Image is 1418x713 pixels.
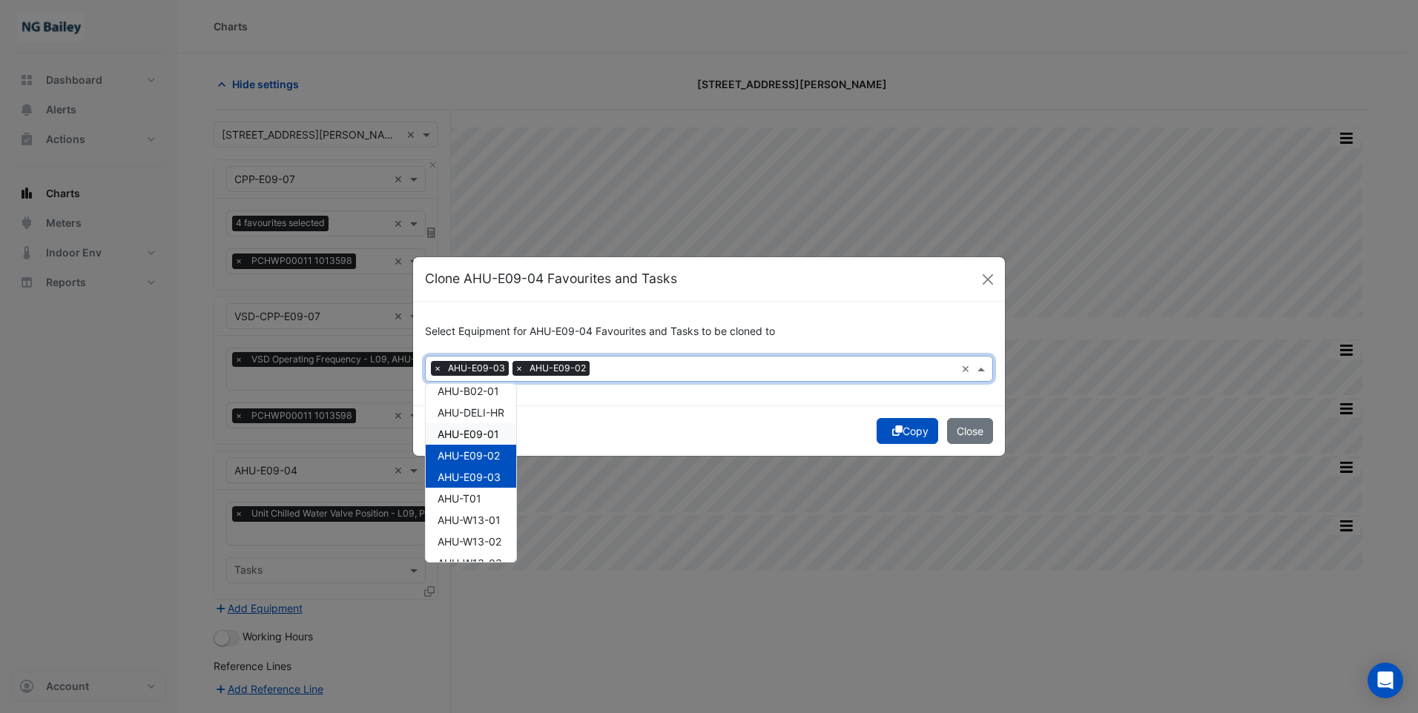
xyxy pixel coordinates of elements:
button: Close [977,268,999,291]
button: Copy [877,418,938,444]
span: AHU-E09-01 [438,428,499,440]
button: Close [947,418,993,444]
span: AHU-W13-01 [438,514,501,526]
span: × [512,361,526,376]
span: × [431,361,444,376]
span: AHU-E09-02 [438,449,500,462]
span: AHU-B02-01 [438,385,499,397]
span: AHU-W13-03 [438,557,502,569]
h6: Select Equipment for AHU-E09-04 Favourites and Tasks to be cloned to [425,325,993,338]
h5: Clone AHU-E09-04 Favourites and Tasks [425,269,677,288]
span: Clear [961,361,974,377]
span: AHU-E09-03 [444,361,509,376]
span: AHU-DELI-HR [438,406,504,419]
span: AHU-W13-02 [438,535,501,548]
ng-dropdown-panel: Options list [425,383,517,563]
span: AHU-T01 [438,492,481,505]
span: AHU-E09-03 [438,471,501,483]
div: Open Intercom Messenger [1368,663,1403,698]
span: AHU-E09-02 [526,361,590,376]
